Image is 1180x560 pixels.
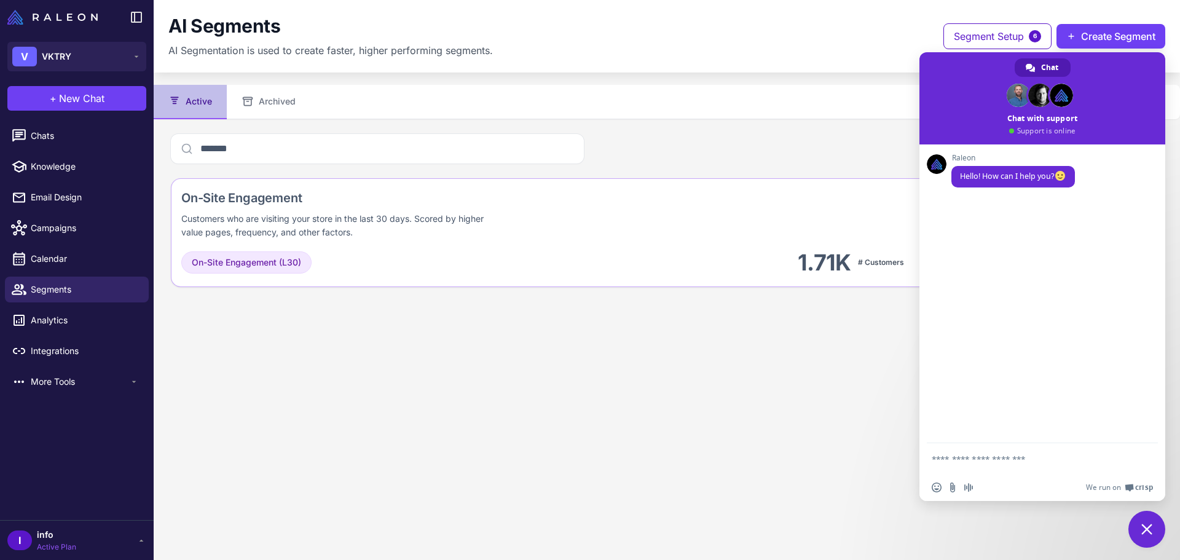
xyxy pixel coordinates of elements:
[7,42,146,71] button: VVKTRY
[12,47,37,66] div: V
[7,530,32,550] div: I
[5,154,149,179] a: Knowledge
[168,15,281,38] h1: AI Segments
[181,212,499,239] div: Customers who are visiting your store in the last 30 days. Scored by higher value pages, frequenc...
[5,123,149,149] a: Chats
[31,314,139,327] span: Analytics
[1015,58,1071,77] div: Chat
[1135,483,1153,492] span: Crisp
[59,91,104,106] span: New Chat
[858,258,904,267] span: # Customers
[1086,483,1121,492] span: We run on
[50,91,57,106] span: +
[31,221,139,235] span: Campaigns
[7,10,98,25] img: Raleon Logo
[954,29,1024,44] span: Segment Setup
[31,191,139,204] span: Email Design
[932,454,1126,465] textarea: Compose your message...
[951,154,1075,162] span: Raleon
[1128,511,1165,548] div: Close chat
[7,10,103,25] a: Raleon Logo
[42,50,71,63] span: VKTRY
[960,171,1066,181] span: Hello! How can I help you?
[5,184,149,210] a: Email Design
[1041,58,1058,77] span: Chat
[5,246,149,272] a: Calendar
[37,528,76,542] span: info
[798,249,851,277] div: 1.71K
[948,483,958,492] span: Send a file
[31,375,129,388] span: More Tools
[5,277,149,302] a: Segments
[1086,483,1153,492] a: We run onCrisp
[192,256,301,269] span: On-Site Engagement (L30)
[31,160,139,173] span: Knowledge
[1029,30,1041,42] span: 6
[943,23,1052,49] button: Segment Setup6
[5,215,149,241] a: Campaigns
[31,283,139,296] span: Segments
[181,189,658,207] div: On-Site Engagement
[31,344,139,358] span: Integrations
[964,483,974,492] span: Audio message
[37,542,76,553] span: Active Plan
[31,252,139,266] span: Calendar
[5,338,149,364] a: Integrations
[5,307,149,333] a: Analytics
[7,86,146,111] button: +New Chat
[168,43,493,58] p: AI Segmentation is used to create faster, higher performing segments.
[227,85,310,119] button: Archived
[154,85,227,119] button: Active
[1056,24,1165,49] button: Create Segment
[932,483,942,492] span: Insert an emoji
[31,129,139,143] span: Chats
